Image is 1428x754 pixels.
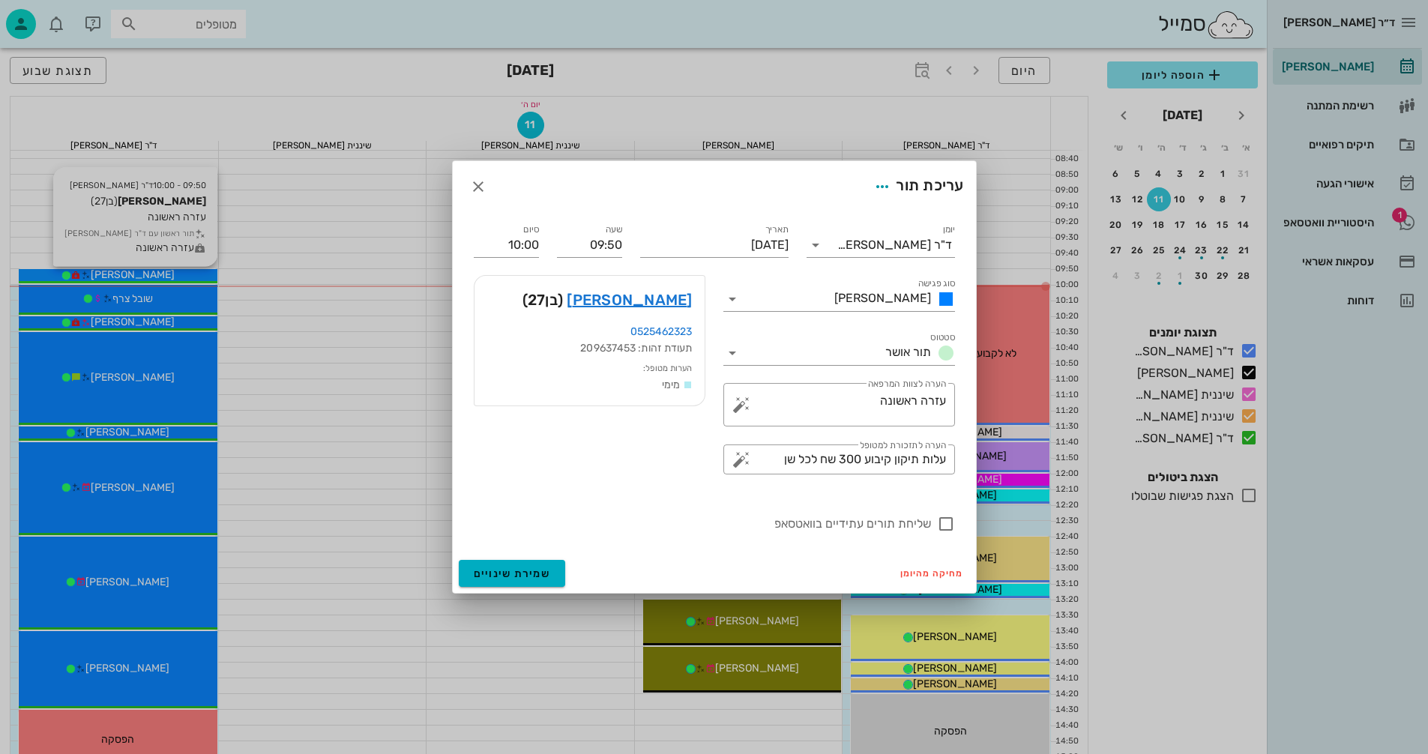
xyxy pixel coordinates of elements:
[605,224,622,235] label: שעה
[807,233,955,257] div: יומןד"ר [PERSON_NAME]
[723,341,955,365] div: סטטוסתור אושר
[918,278,955,289] label: סוג פגישה
[765,224,789,235] label: תאריך
[860,440,946,451] label: הערה לתזכורת למטופל
[942,224,955,235] label: יומן
[867,378,945,390] label: הערה לצוות המרפאה
[523,224,539,235] label: סיום
[930,332,955,343] label: סטטוס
